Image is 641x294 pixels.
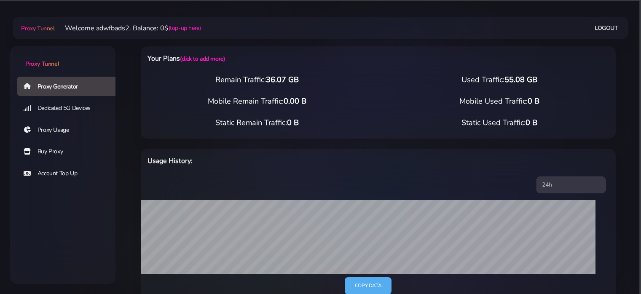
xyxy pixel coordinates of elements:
span: 0 B [528,96,539,106]
div: Mobile Used Traffic: [378,96,621,107]
span: Proxy Tunnel [25,60,59,68]
a: (click to add more) [180,55,225,63]
a: Buy Proxy [17,142,122,161]
li: Welcome adwfbads2. Balance: 0$ [55,23,201,33]
div: Used Traffic: [378,74,621,86]
h6: Usage History: [148,155,413,166]
a: Proxy Usage [17,120,122,140]
a: Proxy Tunnel [19,21,54,35]
a: Logout [595,20,618,36]
iframe: Webchat Widget [600,253,630,283]
span: 0.00 B [284,96,306,106]
span: 36.07 GB [266,75,299,85]
a: (top-up here) [169,24,201,32]
span: 55.08 GB [504,75,537,85]
a: Proxy Tunnel [10,46,115,68]
div: Remain Traffic: [136,74,378,86]
div: Mobile Remain Traffic: [136,96,378,107]
h6: Your Plans [148,53,413,64]
div: Static Remain Traffic: [136,117,378,128]
a: Dedicated 5G Devices [17,99,122,118]
a: Account Top Up [17,164,122,183]
span: 0 B [287,118,299,128]
div: Static Used Traffic: [378,117,621,128]
span: 0 B [526,118,537,128]
span: Proxy Tunnel [21,24,54,32]
a: Proxy Generator [17,77,122,96]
